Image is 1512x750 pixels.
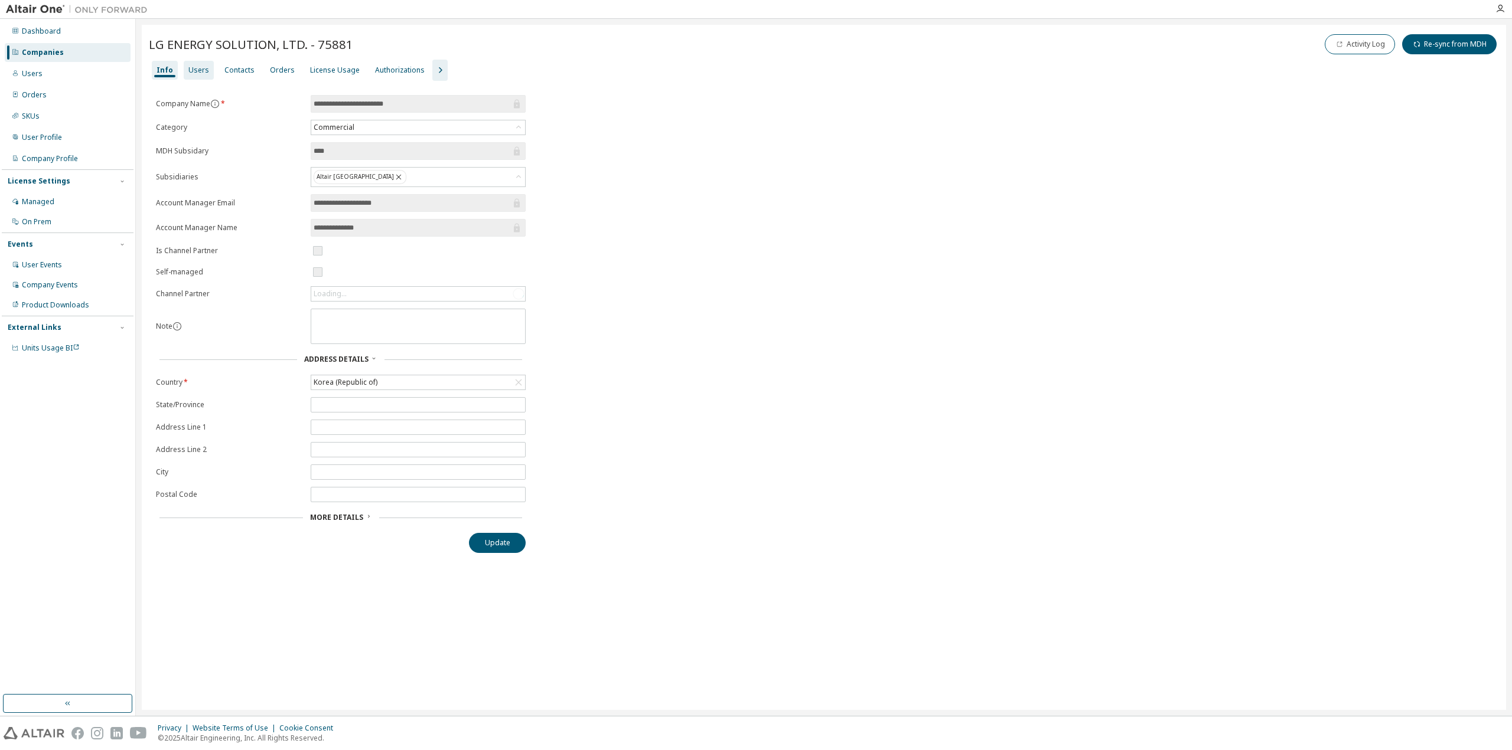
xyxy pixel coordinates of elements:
[1325,34,1395,54] button: Activity Log
[310,65,360,75] div: License Usage
[22,154,78,163] div: Company Profile
[156,423,304,432] label: Address Line 1
[469,533,526,553] button: Update
[156,99,304,109] label: Company Name
[8,240,33,249] div: Events
[22,217,51,227] div: On Prem
[22,260,62,270] div: User Events
[156,172,304,182] label: Subsidiaries
[311,287,525,301] div: Loading...
[91,727,103,739] img: instagram.svg
[314,170,406,184] div: Altair [GEOGRAPHIC_DATA]
[156,490,304,499] label: Postal Code
[71,727,84,739] img: facebook.svg
[158,733,340,743] p: © 2025 Altair Engineering, Inc. All Rights Reserved.
[314,289,347,299] div: Loading...
[172,322,182,331] button: information
[311,120,525,135] div: Commercial
[156,289,304,299] label: Channel Partner
[312,121,356,134] div: Commercial
[6,4,154,15] img: Altair One
[312,376,379,389] div: Korea (Republic of)
[22,69,43,78] div: Users
[156,378,304,387] label: Country
[22,48,64,57] div: Companies
[8,323,61,332] div: External Links
[22,133,62,142] div: User Profile
[310,512,363,522] span: More Details
[156,467,304,477] label: City
[279,723,340,733] div: Cookie Consent
[157,65,173,75] div: Info
[193,723,279,733] div: Website Terms of Use
[22,112,40,121] div: SKUs
[156,198,304,208] label: Account Manager Email
[22,197,54,207] div: Managed
[304,354,369,364] span: Address Details
[1402,34,1497,54] button: Re-sync from MDH
[311,375,525,389] div: Korea (Republic of)
[156,246,304,256] label: Is Channel Partner
[22,280,78,290] div: Company Events
[156,267,304,277] label: Self-managed
[22,343,80,353] span: Units Usage BI
[158,723,193,733] div: Privacy
[375,65,425,75] div: Authorizations
[4,727,64,739] img: altair_logo.svg
[22,90,47,100] div: Orders
[311,168,525,186] div: Altair [GEOGRAPHIC_DATA]
[224,65,255,75] div: Contacts
[156,123,304,132] label: Category
[188,65,209,75] div: Users
[130,727,147,739] img: youtube.svg
[156,445,304,454] label: Address Line 2
[270,65,295,75] div: Orders
[149,36,353,53] span: LG ENERGY SOLUTION, LTD. - 75881
[156,223,304,232] label: Account Manager Name
[110,727,123,739] img: linkedin.svg
[22,27,61,36] div: Dashboard
[156,321,172,331] label: Note
[22,300,89,310] div: Product Downloads
[156,400,304,410] label: State/Province
[156,146,304,156] label: MDH Subsidary
[8,176,70,186] div: License Settings
[210,99,220,109] button: information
